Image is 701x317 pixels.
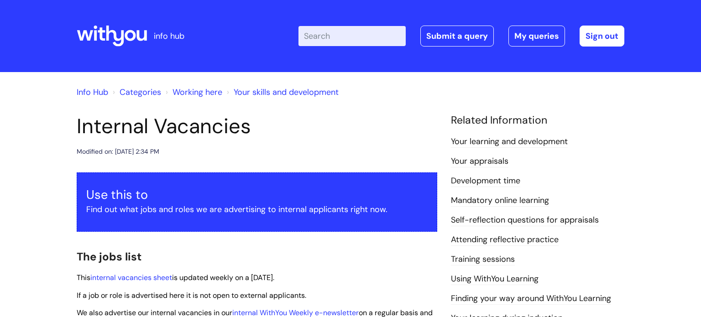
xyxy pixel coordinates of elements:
[86,202,428,217] p: Find out what jobs and roles we are advertising to internal applicants right now.
[120,87,161,98] a: Categories
[451,156,508,167] a: Your appraisals
[173,87,222,98] a: Working here
[298,26,406,46] input: Search
[298,26,624,47] div: | -
[451,175,520,187] a: Development time
[163,85,222,99] li: Working here
[451,273,539,285] a: Using WithYou Learning
[451,293,611,305] a: Finding your way around WithYou Learning
[451,254,515,265] a: Training sessions
[77,273,274,282] span: This is updated weekly on a [DATE].
[77,146,159,157] div: Modified on: [DATE] 2:34 PM
[90,273,172,282] a: internal vacancies sheet
[77,114,437,139] h1: Internal Vacancies
[77,87,108,98] a: Info Hub
[225,85,339,99] li: Your skills and development
[451,114,624,127] h4: Related Information
[451,195,549,207] a: Mandatory online learning
[451,136,568,148] a: Your learning and development
[508,26,565,47] a: My queries
[110,85,161,99] li: Solution home
[451,214,599,226] a: Self-reflection questions for appraisals
[154,29,184,43] p: info hub
[86,187,428,202] h3: Use this to
[451,234,559,246] a: Attending reflective practice
[77,291,306,300] span: If a job or role is advertised here it is not open to external applicants.
[420,26,494,47] a: Submit a query
[234,87,339,98] a: Your skills and development
[580,26,624,47] a: Sign out
[77,249,141,264] span: The jobs list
